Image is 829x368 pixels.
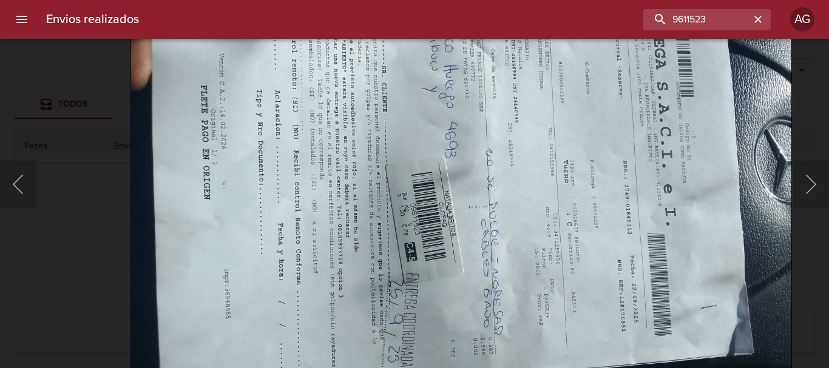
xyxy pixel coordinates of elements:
h6: Envios realizados [46,10,139,29]
input: buscar [643,9,750,30]
button: Siguiente [793,160,829,209]
div: Abrir información de usuario [790,7,814,32]
button: menu [7,5,36,34]
div: AG [790,7,814,32]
